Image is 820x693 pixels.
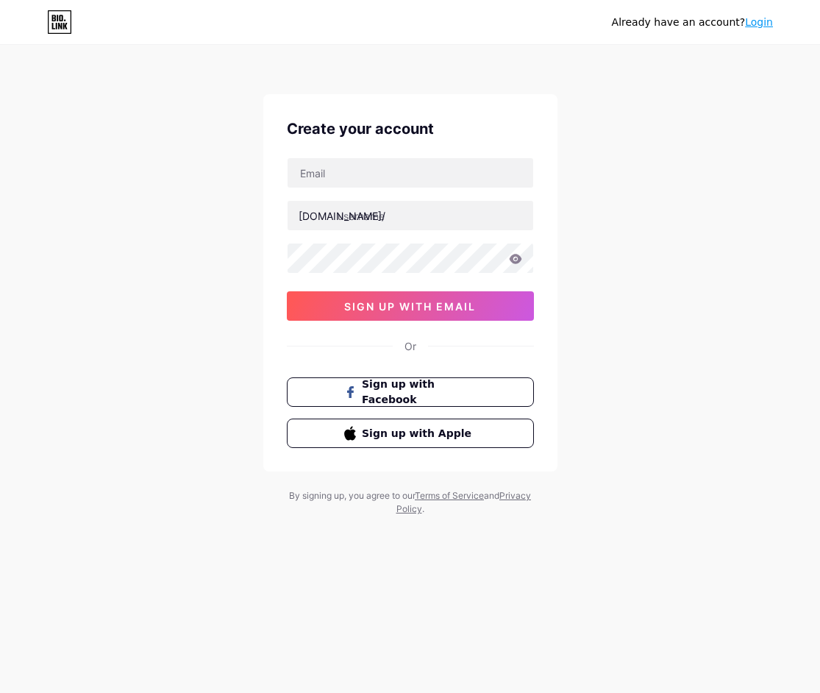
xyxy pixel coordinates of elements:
button: Sign up with Apple [287,419,534,448]
input: Email [288,158,533,188]
a: Terms of Service [415,490,484,501]
span: Sign up with Apple [362,426,476,441]
div: By signing up, you agree to our and . [285,489,535,516]
input: username [288,201,533,230]
span: Sign up with Facebook [362,377,476,408]
div: Create your account [287,118,534,140]
a: Login [745,16,773,28]
span: sign up with email [344,300,476,313]
div: Or [404,338,416,354]
button: Sign up with Facebook [287,377,534,407]
div: [DOMAIN_NAME]/ [299,208,385,224]
button: sign up with email [287,291,534,321]
div: Already have an account? [612,15,773,30]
